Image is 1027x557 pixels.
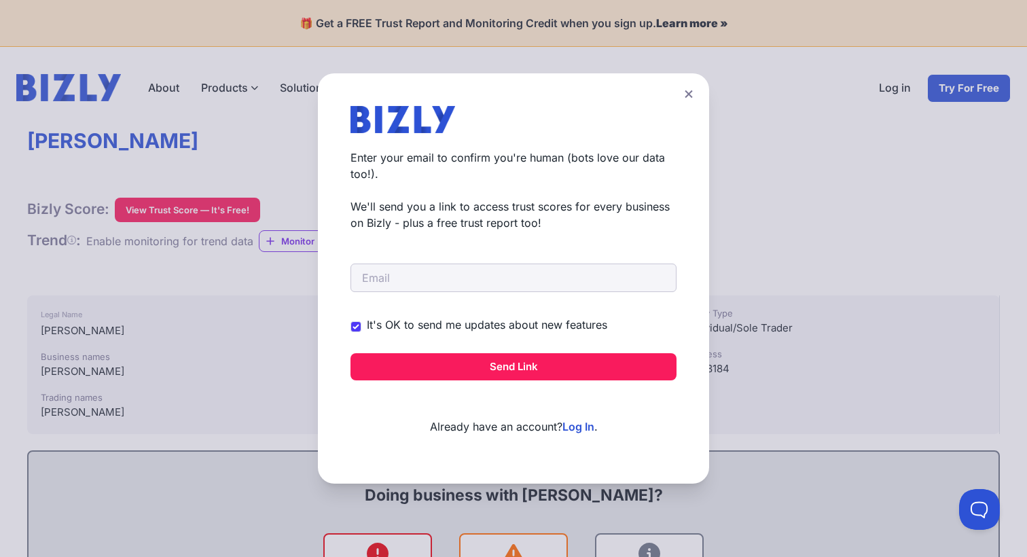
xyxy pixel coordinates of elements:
a: Log In [562,420,594,433]
input: Email [350,264,677,292]
p: Already have an account? . [350,397,677,435]
p: Enter your email to confirm you're human (bots love our data too!). [350,149,677,182]
label: It's OK to send me updates about new features [367,317,607,333]
button: Send Link [350,353,677,380]
img: bizly_logo.svg [350,106,455,133]
iframe: Toggle Customer Support [959,489,1000,530]
p: We'll send you a link to access trust scores for every business on Bizly - plus a free trust repo... [350,198,677,231]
